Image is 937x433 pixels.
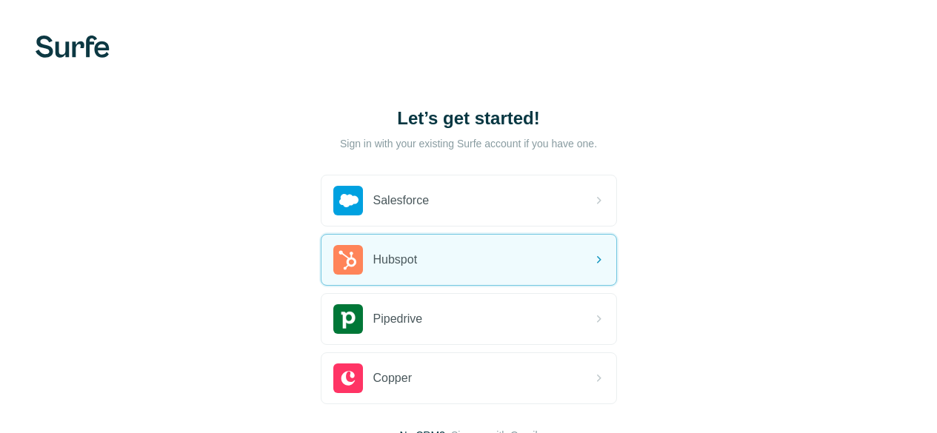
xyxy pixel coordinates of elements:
span: Hubspot [373,251,418,269]
span: Pipedrive [373,310,423,328]
p: Sign in with your existing Surfe account if you have one. [340,136,597,151]
span: Salesforce [373,192,430,209]
img: Surfe's logo [36,36,110,58]
span: Copper [373,369,412,387]
h1: Let’s get started! [321,107,617,130]
img: copper's logo [333,363,363,393]
img: hubspot's logo [333,245,363,275]
img: pipedrive's logo [333,304,363,334]
img: salesforce's logo [333,186,363,215]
